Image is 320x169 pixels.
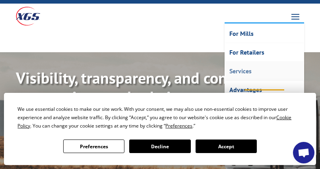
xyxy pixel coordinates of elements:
span: Preferences [165,122,192,129]
b: Visibility, transparency, and control for your entire supply chain. [16,67,274,107]
div: Open chat [293,142,314,163]
div: Cookie Consent Prompt [4,93,316,165]
a: Advantages [225,81,303,99]
button: Accept [196,140,257,153]
div: We use essential cookies to make our site work. With your consent, we may also use non-essential ... [17,105,302,130]
a: For Retailers [225,43,303,62]
a: Services [225,62,303,81]
button: Preferences [63,140,124,153]
a: For Mills [225,24,303,43]
button: Decline [129,140,190,153]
